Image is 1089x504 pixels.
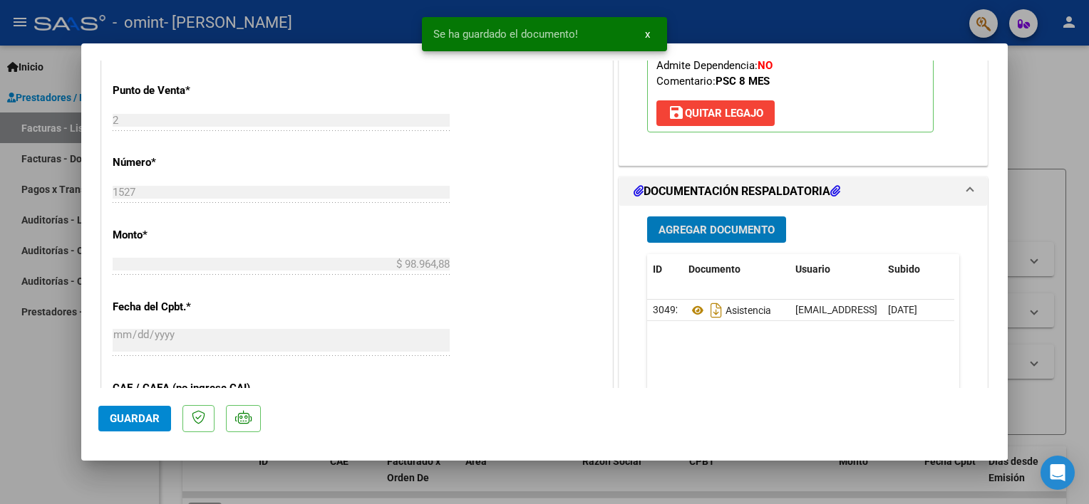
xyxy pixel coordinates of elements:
span: Asistencia [688,305,771,316]
h1: DOCUMENTACIÓN RESPALDATORIA [634,183,840,200]
datatable-header-cell: Subido [882,254,954,285]
strong: PSC 8 MES [716,75,770,88]
p: Número [113,154,259,171]
span: [EMAIL_ADDRESS][DOMAIN_NAME] - [GEOGRAPHIC_DATA] [795,304,1057,315]
span: [DATE] [888,304,917,315]
span: 30492 [653,304,681,315]
span: Subido [888,263,920,275]
span: Quitar Legajo [668,107,763,120]
span: Agregar Documento [659,224,775,236]
datatable-header-cell: ID [647,254,683,285]
p: Punto de Venta [113,83,259,99]
button: Agregar Documento [647,216,786,243]
div: DOCUMENTACIÓN RESPALDATORIA [619,206,987,501]
datatable-header-cell: Acción [954,254,1025,285]
span: Comentario: [656,75,770,88]
p: CAE / CAEA (no ingrese CAI) [113,380,259,397]
mat-icon: save [668,104,685,121]
span: ID [653,263,662,275]
span: Guardar [110,412,160,425]
button: Quitar Legajo [656,100,775,126]
span: Documento [688,263,740,275]
datatable-header-cell: Usuario [790,254,882,285]
i: Descargar documento [707,299,726,322]
p: Fecha del Cpbt. [113,299,259,315]
span: Usuario [795,263,830,275]
datatable-header-cell: Documento [683,254,790,285]
span: Se ha guardado el documento! [433,27,578,41]
strong: NO [758,59,773,72]
span: x [645,28,650,41]
p: Monto [113,227,259,243]
button: Guardar [98,406,171,431]
mat-expansion-panel-header: DOCUMENTACIÓN RESPALDATORIA [619,177,987,206]
button: x [634,21,661,47]
div: Open Intercom Messenger [1041,456,1075,490]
